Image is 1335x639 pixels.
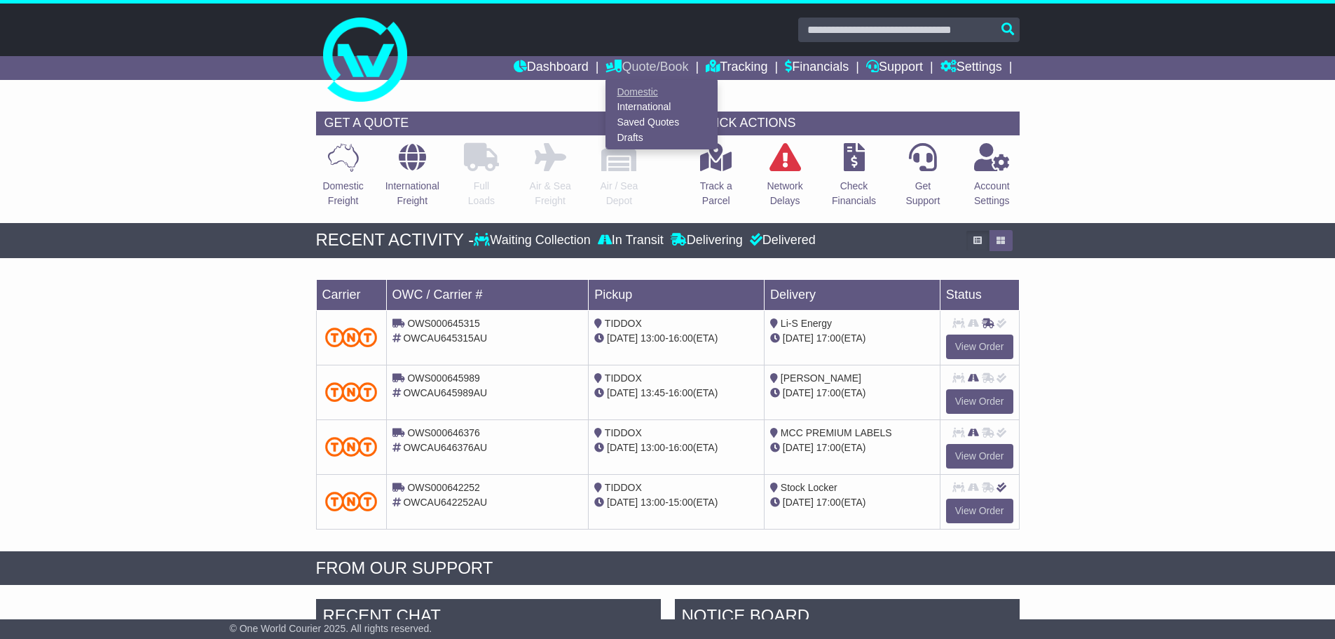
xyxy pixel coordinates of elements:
span: 17:00 [816,387,841,398]
span: 17:00 [816,332,841,344]
div: QUICK ACTIONS [689,112,1020,135]
div: (ETA) [770,440,934,455]
div: - (ETA) [594,495,758,510]
a: View Order [946,389,1013,414]
a: Track aParcel [699,142,733,216]
span: [DATE] [607,442,638,453]
p: Check Financials [832,179,876,208]
a: DomesticFreight [322,142,364,216]
div: (ETA) [770,386,934,401]
span: [DATE] [783,387,814,398]
span: OWS000642252 [407,482,480,493]
p: Full Loads [464,179,499,208]
a: View Order [946,335,1013,359]
div: (ETA) [770,495,934,510]
span: [DATE] [607,497,638,508]
img: TNT_Domestic.png [325,328,378,347]
span: TIDDOX [605,372,642,384]
a: Dashboard [514,56,589,80]
span: OWCAU645315AU [403,332,487,344]
span: TIDDOX [605,318,642,329]
span: TIDDOX [605,482,642,493]
span: TIDDOX [605,427,642,438]
div: GET A QUOTE [316,112,647,135]
a: Drafts [606,130,717,145]
span: 17:00 [816,442,841,453]
span: 13:00 [641,442,665,453]
span: [DATE] [607,332,638,344]
p: Network Delays [767,179,802,208]
a: AccountSettings [973,142,1011,216]
p: Air & Sea Freight [530,179,571,208]
a: Quote/Book [605,56,688,80]
span: MCC PREMIUM LABELS [781,427,892,438]
div: RECENT ACTIVITY - [316,230,474,250]
a: View Order [946,499,1013,523]
span: © One World Courier 2025. All rights reserved. [230,623,432,634]
td: Delivery [764,279,940,310]
div: Quote/Book [605,80,718,149]
div: Delivered [746,233,816,248]
span: [DATE] [783,497,814,508]
span: [DATE] [783,442,814,453]
div: - (ETA) [594,386,758,401]
p: Domestic Freight [322,179,363,208]
a: Financials [785,56,849,80]
div: FROM OUR SUPPORT [316,558,1020,579]
p: Get Support [905,179,940,208]
img: TNT_Domestic.png [325,382,378,401]
span: OWCAU645989AU [403,387,487,398]
span: [PERSON_NAME] [781,372,861,384]
a: Domestic [606,84,717,100]
div: NOTICE BOARD [675,599,1020,637]
td: Carrier [316,279,386,310]
span: OWCAU646376AU [403,442,487,453]
div: (ETA) [770,331,934,346]
p: International Freight [385,179,439,208]
img: TNT_Domestic.png [325,492,378,511]
span: Li-S Energy [781,318,832,329]
a: Saved Quotes [606,115,717,130]
span: [DATE] [783,332,814,344]
span: OWS000646376 [407,427,480,438]
span: 16:00 [669,387,693,398]
span: OWS000645989 [407,372,480,384]
div: Waiting Collection [474,233,594,248]
div: In Transit [594,233,667,248]
span: 13:00 [641,332,665,344]
a: Tracking [706,56,767,80]
div: - (ETA) [594,440,758,455]
div: - (ETA) [594,331,758,346]
span: 16:00 [669,332,693,344]
span: [DATE] [607,387,638,398]
p: Air / Sea Depot [601,179,638,208]
a: NetworkDelays [766,142,803,216]
img: TNT_Domestic.png [325,437,378,456]
span: 17:00 [816,497,841,508]
td: OWC / Carrier # [386,279,589,310]
a: CheckFinancials [831,142,877,216]
div: Delivering [667,233,746,248]
td: Pickup [589,279,765,310]
span: 13:00 [641,497,665,508]
p: Account Settings [974,179,1010,208]
td: Status [940,279,1019,310]
span: 15:00 [669,497,693,508]
p: Track a Parcel [700,179,732,208]
span: Stock Locker [781,482,837,493]
a: View Order [946,444,1013,469]
span: 16:00 [669,442,693,453]
a: InternationalFreight [385,142,440,216]
span: OWCAU642252AU [403,497,487,508]
a: Settings [940,56,1002,80]
div: RECENT CHAT [316,599,661,637]
a: Support [866,56,923,80]
a: GetSupport [905,142,940,216]
span: 13:45 [641,387,665,398]
a: International [606,100,717,115]
span: OWS000645315 [407,318,480,329]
